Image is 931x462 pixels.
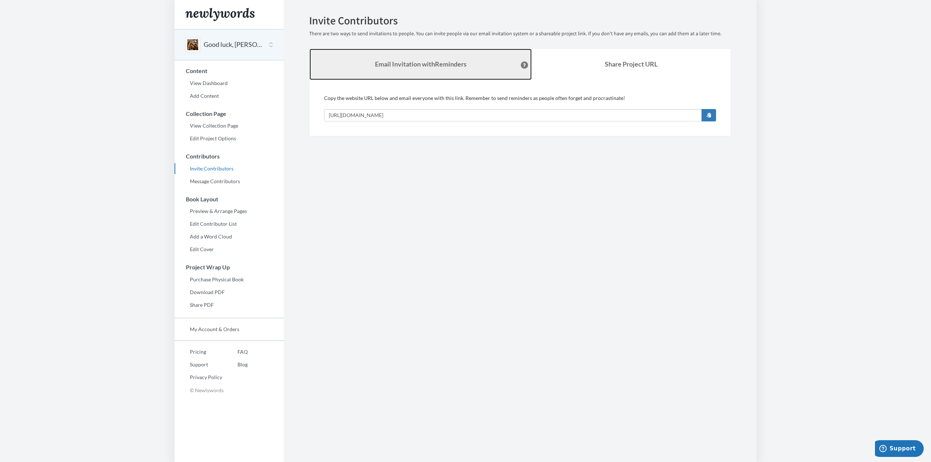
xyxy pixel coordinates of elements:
strong: Email Invitation with Reminders [375,60,467,68]
a: Invite Contributors [175,163,284,174]
h3: Contributors [175,153,284,160]
iframe: Opens a widget where you can chat to one of our agents [875,440,924,458]
p: © Newlywords [175,385,284,396]
a: Share PDF [175,300,284,310]
h3: Project Wrap Up [175,264,284,270]
a: Privacy Policy [175,372,222,383]
img: Newlywords logo [185,8,255,21]
h2: Invite Contributors [309,15,731,27]
a: Download PDF [175,287,284,298]
h3: Book Layout [175,196,284,202]
a: Add a Word Cloud [175,231,284,242]
h3: Collection Page [175,111,284,117]
a: Edit Project Options [175,133,284,144]
a: View Collection Page [175,120,284,131]
a: Blog [222,359,248,370]
a: Message Contributors [175,176,284,187]
a: Edit Cover [175,244,284,255]
a: My Account & Orders [175,324,284,335]
a: Support [175,359,222,370]
h3: Content [175,68,284,74]
a: Add Content [175,91,284,101]
div: Copy the website URL below and email everyone with this link. Remember to send reminders as peopl... [324,95,716,121]
b: Share Project URL [605,60,658,68]
a: Edit Contributor List [175,218,284,229]
a: Pricing [175,346,222,357]
a: Preview & Arrange Pages [175,206,284,217]
a: FAQ [222,346,248,357]
button: Good luck, [PERSON_NAME]! [204,40,263,49]
a: Purchase Physical Book [175,274,284,285]
p: There are two ways to send invitations to people. You can invite people via our email invitation ... [309,30,731,37]
a: View Dashboard [175,78,284,89]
